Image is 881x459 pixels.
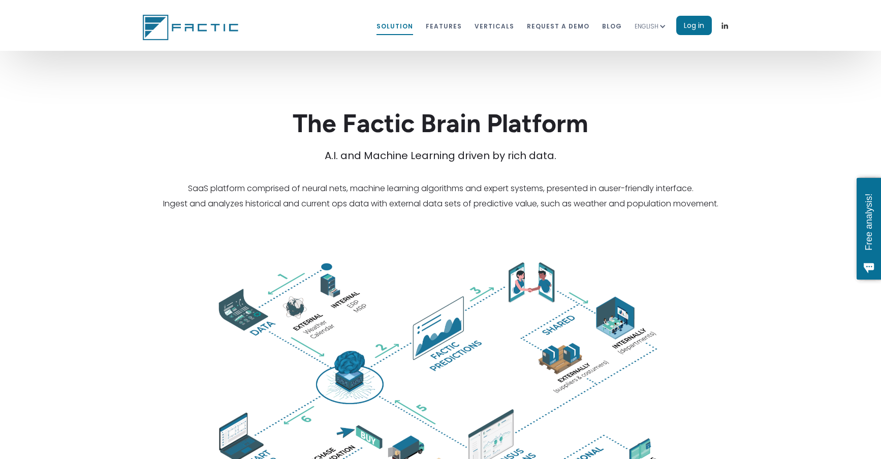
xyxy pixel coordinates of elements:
div: ENGLISH [635,10,676,42]
a: VERTICALS [475,16,514,35]
a: Solution [376,16,413,35]
div: ENGLISH [635,21,658,32]
a: Log in [676,16,712,35]
a: REQUEST A DEMO [527,16,589,35]
a: blog [602,16,622,35]
a: features [426,16,462,35]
